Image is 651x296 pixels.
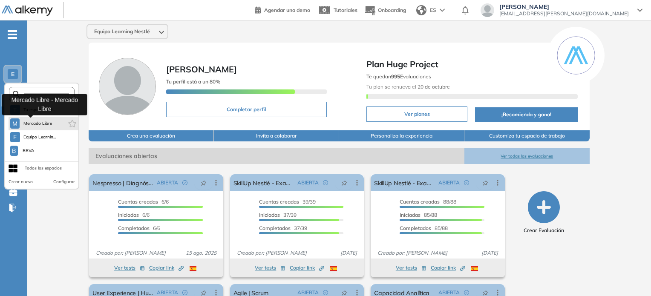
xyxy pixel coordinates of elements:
[391,73,400,80] b: 995
[9,178,33,185] button: Crear nuevo
[378,7,406,13] span: Onboarding
[339,130,464,141] button: Personaliza la experiencia
[431,263,465,273] button: Copiar link
[2,6,53,16] img: Logo
[290,263,324,273] button: Copiar link
[400,225,431,231] span: Completados
[471,266,478,271] img: ESP
[118,198,169,205] span: 6/6
[366,106,467,122] button: Ver planes
[21,147,35,154] span: BBVA
[464,130,590,141] button: Customiza tu espacio de trabajo
[182,180,187,185] span: check-circle
[166,64,237,75] span: [PERSON_NAME]
[396,263,426,273] button: Ver tests
[334,7,357,13] span: Tutoriales
[201,289,207,296] span: pushpin
[259,198,316,205] span: 39/39
[182,290,187,295] span: check-circle
[400,198,456,205] span: 88/88
[89,130,214,141] button: Crea una evaluación
[464,180,469,185] span: check-circle
[400,212,421,218] span: Iniciadas
[89,148,464,164] span: Evaluaciones abiertas
[255,263,285,273] button: Ver tests
[2,94,87,115] div: Mercado Libre - Mercado Libre
[323,290,328,295] span: check-circle
[290,264,324,272] span: Copiar link
[440,9,445,12] img: arrow
[438,179,460,187] span: ABIERTA
[94,28,150,35] span: Equipo Learning Nestlé
[92,249,169,257] span: Creado por: [PERSON_NAME]
[400,225,448,231] span: 85/88
[157,179,178,187] span: ABIERTA
[166,102,327,117] button: Completar perfil
[337,249,360,257] span: [DATE]
[478,249,501,257] span: [DATE]
[190,266,196,271] img: ESP
[23,134,56,141] span: Equipo Learnin...
[149,263,184,273] button: Copiar link
[431,264,465,272] span: Copiar link
[118,225,160,231] span: 6/6
[524,227,564,234] span: Crear Evaluación
[482,289,488,296] span: pushpin
[233,174,294,191] a: SkillUp Nestlé - Examen Final
[259,225,307,231] span: 37/39
[92,174,153,191] a: Nespresso | Diagnóstico Power BI
[482,179,488,186] span: pushpin
[341,289,347,296] span: pushpin
[53,178,75,185] button: Configurar
[8,34,17,35] i: -
[416,5,426,15] img: world
[416,83,450,90] b: 20 de octubre
[430,6,436,14] span: ES
[499,3,629,10] span: [PERSON_NAME]
[13,134,17,141] span: E
[464,148,590,164] button: Ver todas las evaluaciones
[341,179,347,186] span: pushpin
[366,58,577,71] span: Plan Huge Project
[400,212,437,218] span: 85/88
[499,10,629,17] span: [EMAIL_ADDRESS][PERSON_NAME][DOMAIN_NAME]
[323,180,328,185] span: check-circle
[255,4,310,14] a: Agendar una demo
[476,176,495,190] button: pushpin
[118,198,158,205] span: Cuentas creadas
[214,130,339,141] button: Invita a colaborar
[335,176,354,190] button: pushpin
[366,83,450,90] span: Tu plan se renueva el
[201,179,207,186] span: pushpin
[118,212,150,218] span: 6/6
[259,225,291,231] span: Completados
[149,264,184,272] span: Copiar link
[114,263,145,273] button: Ver tests
[194,176,213,190] button: pushpin
[464,290,469,295] span: check-circle
[374,174,435,191] a: SkillUp Nestlé - Examen Inicial
[25,165,62,172] div: Todos los espacios
[364,1,406,20] button: Onboarding
[264,7,310,13] span: Agendar una demo
[259,212,297,218] span: 37/39
[118,212,139,218] span: Iniciadas
[118,225,150,231] span: Completados
[297,179,319,187] span: ABIERTA
[12,120,17,127] span: M
[259,212,280,218] span: Iniciadas
[99,58,156,115] img: Foto de perfil
[475,107,577,122] button: ¡Recomienda y gana!
[524,191,564,234] button: Crear Evaluación
[259,198,299,205] span: Cuentas creadas
[400,198,440,205] span: Cuentas creadas
[12,147,16,154] span: B
[182,249,220,257] span: 15 ago. 2025
[233,249,310,257] span: Creado por: [PERSON_NAME]
[166,78,220,85] span: Tu perfil está a un 80%
[374,249,451,257] span: Creado por: [PERSON_NAME]
[330,266,337,271] img: ESP
[23,120,52,127] span: Mercado Libre
[11,71,14,78] span: E
[366,73,431,80] span: Te quedan Evaluaciones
